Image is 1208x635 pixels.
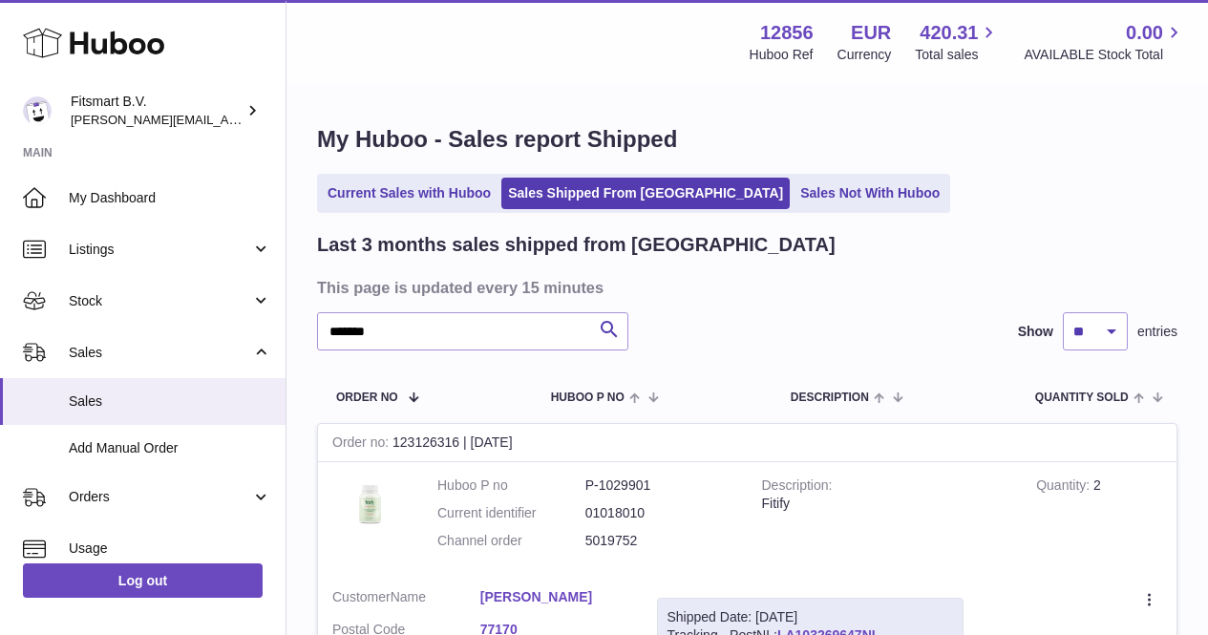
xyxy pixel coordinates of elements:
a: 0.00 AVAILABLE Stock Total [1024,20,1185,64]
span: Usage [69,540,271,558]
dd: 01018010 [585,504,733,522]
span: 420.31 [920,20,978,46]
a: [PERSON_NAME] [480,588,628,606]
span: [PERSON_NAME][EMAIL_ADDRESS][DOMAIN_NAME] [71,112,383,127]
strong: 12856 [760,20,814,46]
div: Fitify [762,495,1008,513]
a: Current Sales with Huboo [321,178,498,209]
span: Customer [332,589,391,604]
span: 0.00 [1126,20,1163,46]
span: My Dashboard [69,189,271,207]
span: AVAILABLE Stock Total [1024,46,1185,64]
dd: P-1029901 [585,476,733,495]
span: Sales [69,344,251,362]
span: Sales [69,392,271,411]
span: Stock [69,292,251,310]
a: 420.31 Total sales [915,20,1000,64]
dt: Name [332,588,480,611]
div: Fitsmart B.V. [71,93,243,129]
a: Sales Shipped From [GEOGRAPHIC_DATA] [501,178,790,209]
span: Orders [69,488,251,506]
a: Log out [23,563,263,598]
img: jonathan@leaderoo.com [23,96,52,125]
strong: Quantity [1036,477,1093,497]
td: 2 [1022,462,1176,574]
div: Shipped Date: [DATE] [668,608,953,626]
dt: Channel order [437,532,585,550]
span: Huboo P no [551,392,625,404]
dt: Huboo P no [437,476,585,495]
div: 123126316 | [DATE] [318,424,1176,462]
label: Show [1018,323,1053,341]
span: Description [791,392,869,404]
a: Sales Not With Huboo [794,178,946,209]
img: 128561739542540.png [332,476,409,531]
span: entries [1137,323,1177,341]
span: Total sales [915,46,1000,64]
div: Currency [837,46,892,64]
dd: 5019752 [585,532,733,550]
dt: Current identifier [437,504,585,522]
strong: Order no [332,434,392,455]
span: Listings [69,241,251,259]
h3: This page is updated every 15 minutes [317,277,1173,298]
h1: My Huboo - Sales report Shipped [317,124,1177,155]
div: Huboo Ref [750,46,814,64]
strong: EUR [851,20,891,46]
h2: Last 3 months sales shipped from [GEOGRAPHIC_DATA] [317,232,836,258]
span: Order No [336,392,398,404]
strong: Description [762,477,833,497]
span: Add Manual Order [69,439,271,457]
span: Quantity Sold [1035,392,1129,404]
